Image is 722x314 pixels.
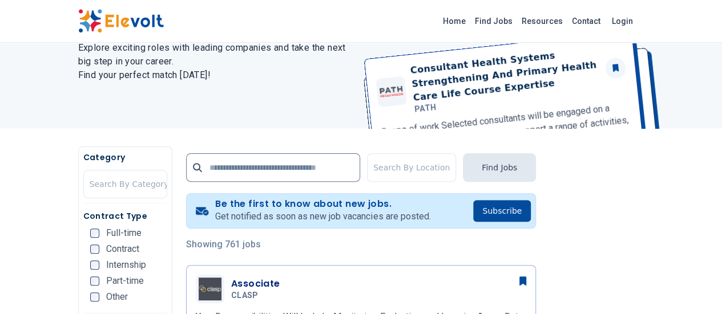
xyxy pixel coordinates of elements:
[470,12,517,30] a: Find Jobs
[106,229,142,238] span: Full-time
[90,260,99,270] input: Internship
[186,238,536,251] p: Showing 761 jobs
[90,292,99,301] input: Other
[83,210,167,222] h5: Contract Type
[83,152,167,163] h5: Category
[106,244,139,254] span: Contract
[567,12,605,30] a: Contact
[665,259,722,314] iframe: Chat Widget
[106,260,146,270] span: Internship
[78,41,348,82] h2: Explore exciting roles with leading companies and take the next big step in your career. Find you...
[199,278,221,300] img: CLASP
[517,12,567,30] a: Resources
[90,276,99,286] input: Part-time
[463,153,536,182] button: Find Jobs
[90,244,99,254] input: Contract
[106,292,128,301] span: Other
[215,198,430,210] h4: Be the first to know about new jobs.
[231,277,280,291] h3: Associate
[605,10,640,32] a: Login
[106,276,144,286] span: Part-time
[90,229,99,238] input: Full-time
[438,12,470,30] a: Home
[215,210,430,223] p: Get notified as soon as new job vacancies are posted.
[231,291,259,301] span: CLASP
[473,200,531,222] button: Subscribe
[78,9,164,33] img: Elevolt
